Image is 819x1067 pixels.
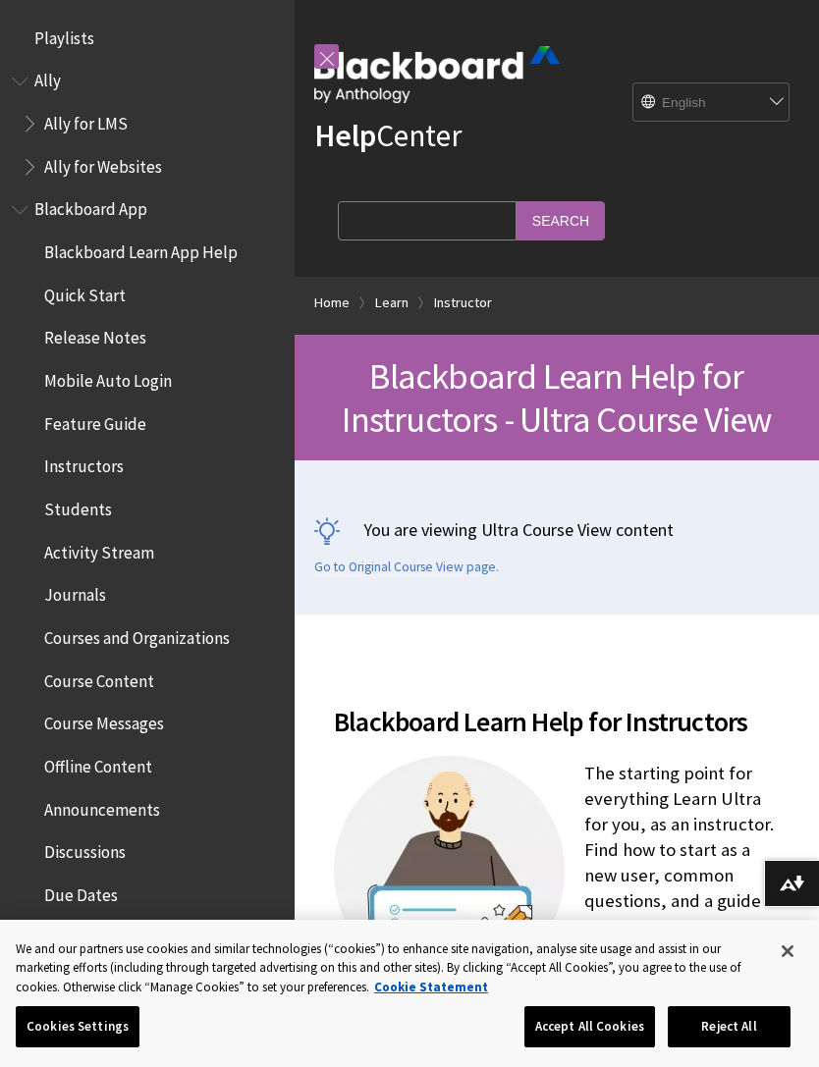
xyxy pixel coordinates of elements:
span: Journals [44,579,106,606]
span: Students [44,493,112,519]
span: Release Notes [44,322,146,348]
div: We and our partners use cookies and similar technologies (“cookies”) to enhance site navigation, ... [16,939,762,997]
span: Mobile Auto Login [44,364,172,391]
span: Instructors [44,451,124,477]
a: Instructor [434,291,492,315]
span: Courses and Organizations [44,621,230,648]
span: Blackboard Learn Help for Instructors [334,701,780,742]
a: Home [314,291,350,315]
span: Ally for LMS [44,107,128,133]
a: HelpCenter [314,116,462,155]
span: Blackboard App [34,193,147,220]
span: Due Dates [44,879,118,905]
a: Go to Original Course View page. [314,559,499,576]
button: Cookies Settings [16,1006,139,1047]
strong: Help [314,116,376,155]
span: Ally [34,65,61,91]
span: Quick Start [44,279,126,305]
span: Discussions [44,835,126,862]
span: Activity Stream [44,536,154,562]
span: Course Messages [44,708,164,734]
a: More information about your privacy, opens in a new tab [374,979,488,995]
span: Playlists [34,22,94,48]
span: Blackboard Learn App Help [44,236,238,262]
p: You are viewing Ultra Course View content [314,517,799,542]
span: Feature Guide [44,407,146,434]
button: Reject All [668,1006,791,1047]
img: A teacher with a board and a successful track up represented by a pencil with stars [334,756,565,987]
span: Announcements [44,793,160,820]
span: Blackboard Learn Help for Instructors - Ultra Course View [342,353,771,442]
input: Search [517,201,605,240]
img: Blackboard by Anthology [314,46,560,103]
button: Accept All Cookies [524,1006,655,1047]
span: Course Content [44,665,154,691]
span: Offline Content [44,750,152,776]
button: Close [766,930,809,973]
nav: Book outline for Anthology Ally Help [12,65,283,184]
span: Ally for Websites [44,150,162,177]
a: Learn [375,291,409,315]
select: Site Language Selector [633,83,791,123]
nav: Book outline for Playlists [12,22,283,55]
